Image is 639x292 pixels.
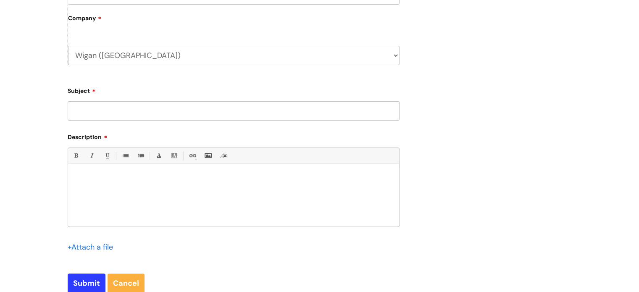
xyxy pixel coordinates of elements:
a: Back Color [169,150,179,161]
a: Insert Image... [202,150,213,161]
a: Underline(Ctrl-U) [102,150,112,161]
a: • Unordered List (Ctrl-Shift-7) [120,150,130,161]
a: Font Color [153,150,164,161]
a: Remove formatting (Ctrl-\) [218,150,229,161]
a: Bold (Ctrl-B) [71,150,81,161]
label: Subject [68,84,400,95]
a: Italic (Ctrl-I) [86,150,97,161]
label: Description [68,131,400,141]
div: Attach a file [68,240,118,254]
label: Company [68,12,400,31]
a: Link [187,150,197,161]
a: 1. Ordered List (Ctrl-Shift-8) [135,150,146,161]
span: + [68,242,71,252]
